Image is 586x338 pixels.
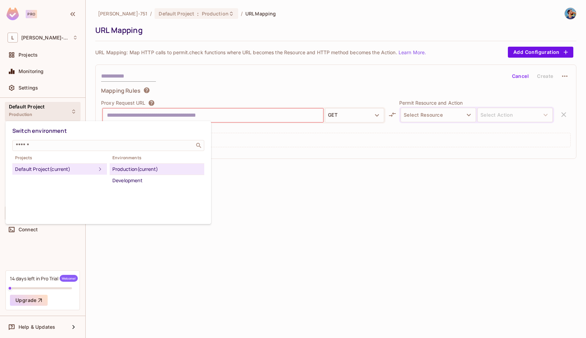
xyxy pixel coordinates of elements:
span: Environments [110,155,204,161]
div: Default Project (current) [15,165,96,173]
div: Development [112,176,202,185]
span: Projects [12,155,107,161]
span: Switch environment [12,127,67,135]
div: Production (current) [112,165,202,173]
